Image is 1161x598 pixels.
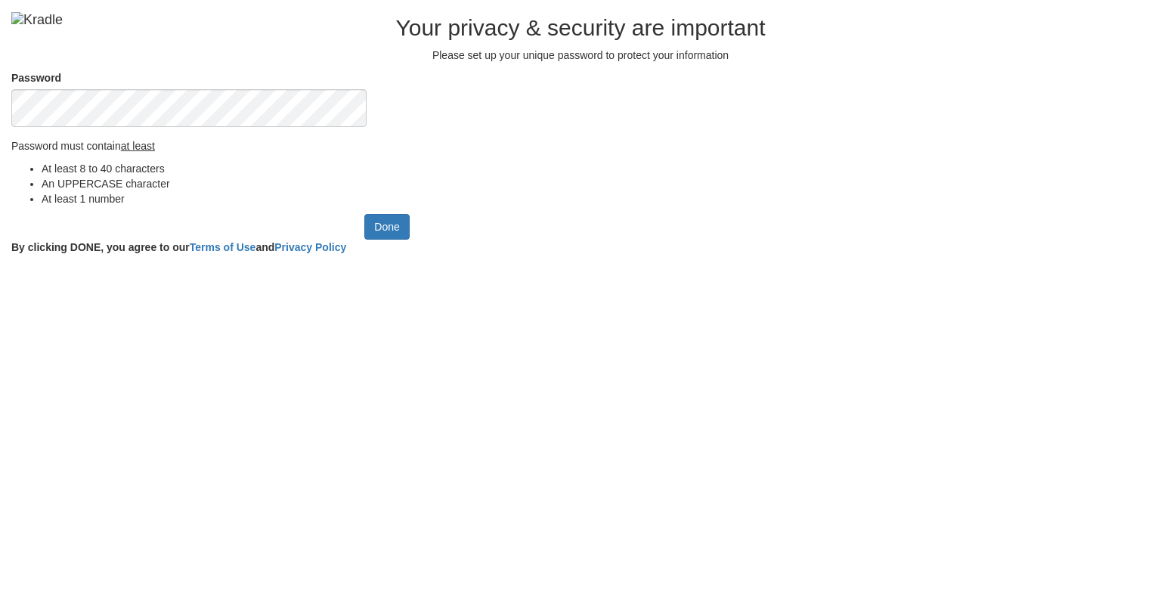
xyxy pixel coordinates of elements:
a: Privacy Policy [274,241,346,253]
p: Password must contain [11,138,763,153]
u: at least [121,140,155,152]
a: Terms of Use [190,241,256,253]
p: Please set up your unique password to protect your information [11,48,1150,63]
input: Done [364,214,409,240]
img: Kradle [11,12,63,27]
li: An UPPERCASE character [42,176,763,191]
li: At least 8 to 40 characters [42,161,763,176]
li: At least 1 number [42,191,763,206]
label: Password [11,70,61,85]
label: By clicking DONE, you agree to our and [11,240,346,255]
